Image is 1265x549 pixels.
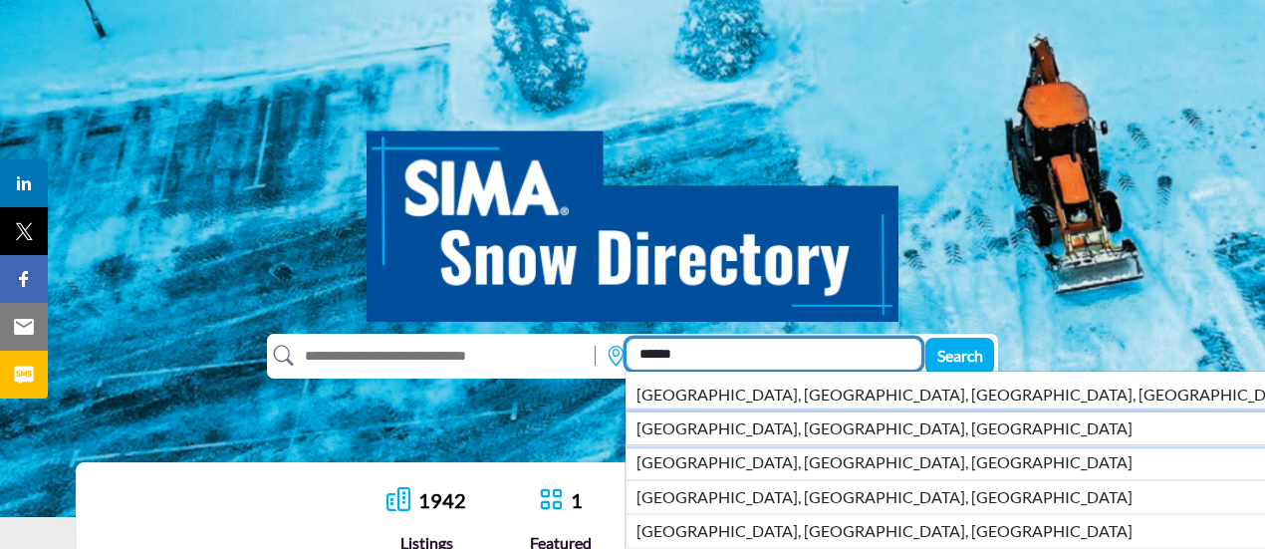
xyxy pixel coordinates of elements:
a: Go to Featured [539,487,563,514]
img: Rectangle%203585.svg [590,341,601,371]
a: 1 [571,488,583,512]
a: 1942 [418,488,466,512]
button: Search [925,338,994,375]
span: Search [937,346,983,365]
img: SIMA Snow Directory [367,109,898,322]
